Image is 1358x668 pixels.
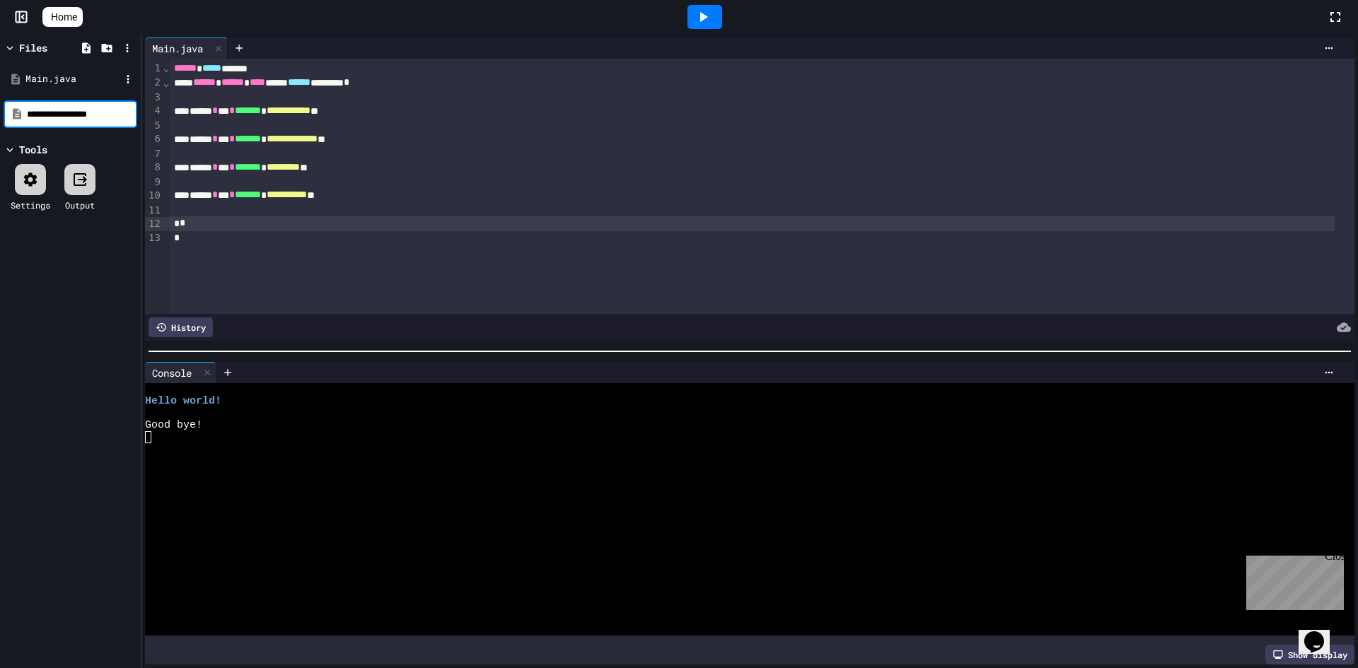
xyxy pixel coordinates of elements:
[163,62,170,74] span: Fold line
[145,419,202,431] span: Good bye!
[145,37,228,59] div: Main.java
[19,40,47,55] div: Files
[145,204,163,218] div: 11
[1241,550,1344,610] iframe: chat widget
[145,189,163,203] div: 10
[145,147,163,161] div: 7
[51,10,77,24] span: Home
[6,6,98,90] div: Chat with us now!Close
[25,72,120,86] div: Main.java
[145,175,163,189] div: 9
[145,395,221,407] span: Hello world!
[145,41,210,56] div: Main.java
[145,90,163,105] div: 3
[65,199,95,211] div: Output
[145,160,163,175] div: 8
[145,61,163,76] div: 1
[19,142,47,157] div: Tools
[145,76,163,90] div: 2
[145,217,163,231] div: 12
[145,104,163,118] div: 4
[145,362,216,383] div: Console
[145,132,163,146] div: 6
[42,7,83,27] a: Home
[1265,645,1354,664] div: Show display
[163,77,170,88] span: Fold line
[149,317,213,337] div: History
[145,119,163,133] div: 5
[145,231,163,245] div: 13
[1299,611,1344,654] iframe: chat widget
[11,199,50,211] div: Settings
[145,365,199,380] div: Console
